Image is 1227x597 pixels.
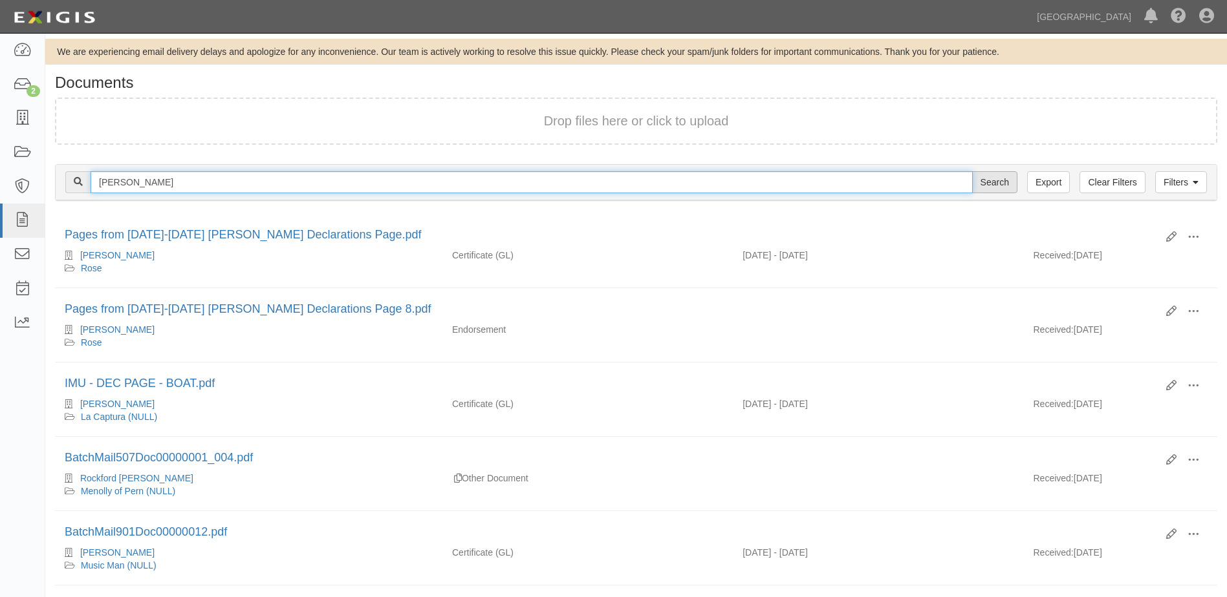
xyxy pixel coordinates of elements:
a: IMU - DEC PAGE - BOAT.pdf [65,377,215,390]
a: Export [1027,171,1070,193]
p: Received: [1033,397,1073,410]
div: General Liability [442,546,733,559]
div: Effective 08/17/2025 - Expiration 08/17/2026 [733,249,1023,262]
p: Received: [1033,249,1073,262]
div: BatchMail901Doc00000012.pdf [65,524,1156,541]
div: Pages from 2025-2026 Markel Declarations Page.pdf [65,227,1156,244]
div: Effective 08/21/2025 - Expiration 08/21/2026 [733,397,1023,410]
a: [GEOGRAPHIC_DATA] [1030,4,1138,30]
div: Other Document [442,472,733,485]
p: Received: [1033,323,1073,336]
p: Received: [1033,472,1073,485]
a: Rose [81,337,102,348]
a: [PERSON_NAME] [80,399,155,409]
div: Effective - Expiration [733,323,1023,324]
div: BatchMail507Doc00000001_004.pdf [65,450,1156,466]
div: La Captura (NULL) [65,410,433,423]
img: logo-5460c22ac91f19d4615b14bd174203de0afe785f0fc80cf4dbbc73dc1793850b.png [10,6,99,29]
div: Lee Manter [65,323,433,336]
div: Gerald Rose [65,397,433,410]
a: La Captura (NULL) [81,412,157,422]
p: Received: [1033,546,1073,559]
div: Duplicate [454,472,462,485]
div: Music Man (NULL) [65,559,433,572]
div: Rose [65,262,433,275]
div: Lee Manter [65,249,433,262]
div: We are experiencing email delivery delays and apologize for any inconvenience. Our team is active... [45,45,1227,58]
div: Melvin D Seals [65,546,433,559]
div: [DATE] [1023,323,1217,342]
a: BatchMail901Doc00000012.pdf [65,525,227,538]
div: 2 [27,85,40,97]
h1: Documents [55,74,1217,91]
div: Rose [65,336,433,349]
div: [DATE] [1023,397,1217,417]
button: Drop files here or click to upload [544,112,729,131]
a: Pages from [DATE]-[DATE] [PERSON_NAME] Declarations Page 8.pdf [65,302,431,315]
input: Search [91,171,973,193]
a: Pages from [DATE]-[DATE] [PERSON_NAME] Declarations Page.pdf [65,228,422,241]
div: Rockford C. Curby [65,472,433,485]
div: [DATE] [1023,546,1217,565]
a: BatchMail507Doc00000001_004.pdf [65,451,253,464]
a: Filters [1155,171,1207,193]
div: IMU - DEC PAGE - BOAT.pdf [65,375,1156,392]
div: General Liability [442,249,733,262]
div: Effective - Expiration [733,472,1023,472]
div: Pages from 2025-2026 Markel Declarations Page 8.pdf [65,301,1156,318]
a: [PERSON_NAME] [80,250,155,260]
a: Rockford [PERSON_NAME] [80,473,193,483]
div: Effective 09/02/2025 - Expiration 09/02/2026 [733,546,1023,559]
div: General Liability [442,397,733,410]
a: [PERSON_NAME] [80,547,155,558]
a: Rose [81,263,102,273]
div: [DATE] [1023,249,1217,268]
i: Help Center - Complianz [1171,9,1186,25]
a: Music Man (NULL) [81,560,157,571]
div: Endorsement [442,323,733,336]
a: Clear Filters [1080,171,1145,193]
a: [PERSON_NAME] [80,324,155,335]
input: Search [972,171,1017,193]
div: Menolly of Pern (NULL) [65,485,433,497]
div: [DATE] [1023,472,1217,491]
a: Menolly of Pern (NULL) [81,486,175,496]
